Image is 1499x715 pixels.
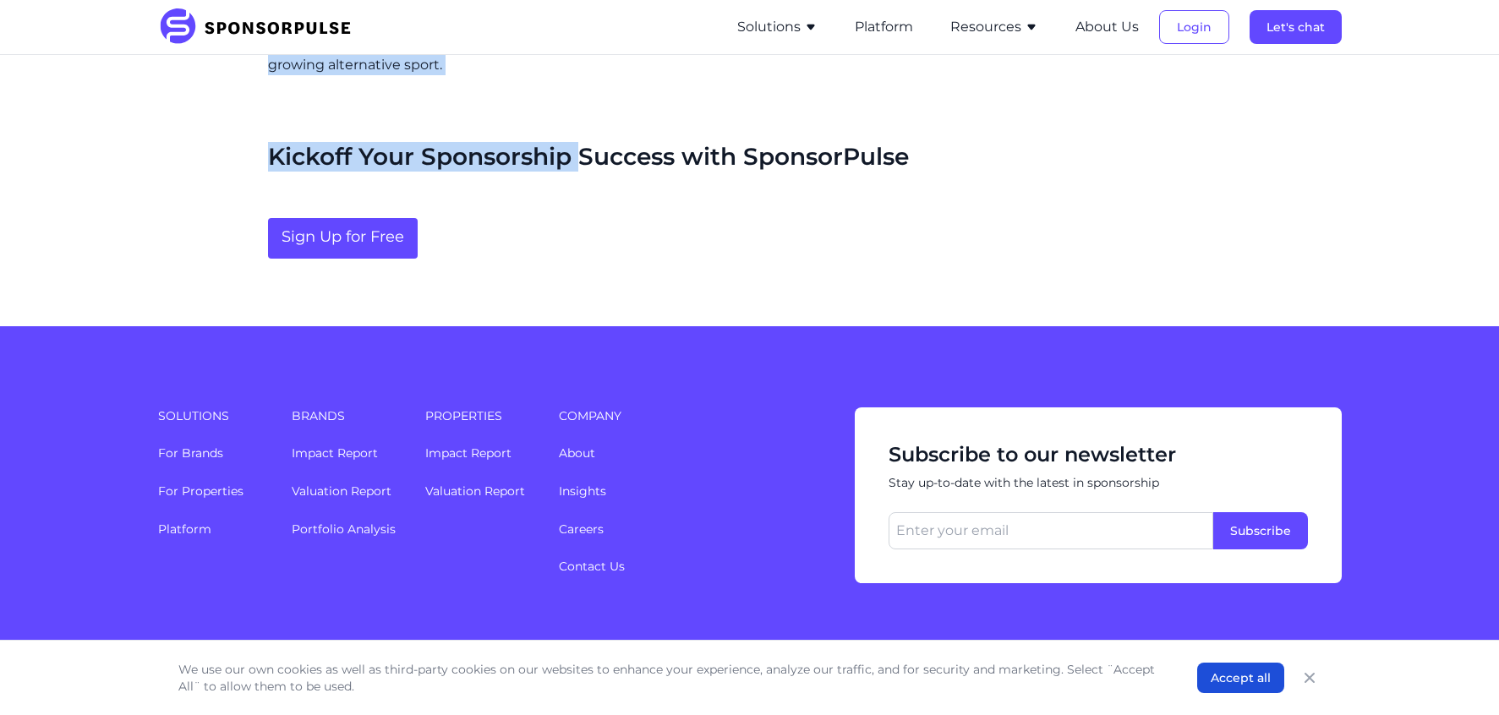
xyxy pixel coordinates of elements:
span: Solutions [158,407,271,424]
input: Enter your email [889,512,1213,549]
span: Properties [425,407,539,424]
span: Stay up-to-date with the latest in sponsorship [889,475,1308,492]
a: Insights [559,483,606,499]
a: Let's chat [1250,19,1342,35]
span: Subscribe to our newsletter [889,441,1308,468]
button: Platform [855,17,913,37]
a: Contact Us [559,559,625,574]
span: Company [559,407,806,424]
span: Brands [292,407,405,424]
a: Careers [559,521,604,537]
a: Impact Report [292,445,378,461]
a: About [559,445,595,461]
a: Sign Up for Free [268,218,418,259]
p: We use our own cookies as well as third-party cookies on our websites to enhance your experience,... [178,661,1163,695]
button: Accept all [1197,663,1284,693]
img: SponsorPulse [158,8,364,46]
button: Login [1159,10,1229,44]
button: Close [1298,666,1321,690]
a: Login [1159,19,1229,35]
h2: Kickoff Your Sponsorship Success with SponsorPulse [268,143,987,172]
a: Valuation Report [425,483,525,499]
button: Resources [950,17,1038,37]
iframe: Chat Widget [1414,634,1499,715]
a: Impact Report [425,445,512,461]
button: About Us [1075,17,1139,37]
button: Let's chat [1250,10,1342,44]
a: For Brands [158,445,223,461]
button: Solutions [737,17,818,37]
a: About Us [1075,19,1139,35]
a: For Properties [158,483,243,499]
button: Subscribe [1213,512,1308,549]
a: Portfolio Analysis [292,521,396,537]
a: Platform [855,19,913,35]
a: Platform [158,521,211,537]
a: Valuation Report [292,483,391,499]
